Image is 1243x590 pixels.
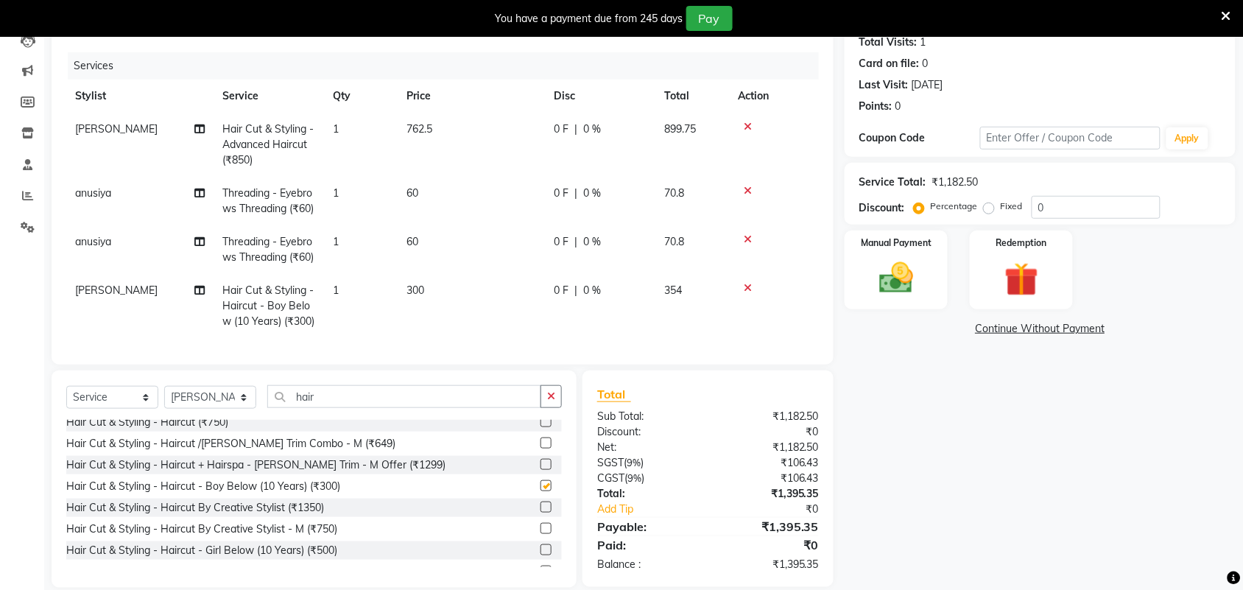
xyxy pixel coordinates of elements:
[222,122,314,166] span: Hair Cut & Styling - Advanced Haircut (₹850)
[708,440,830,455] div: ₹1,182.50
[66,479,340,494] div: Hair Cut & Styling - Haircut - Boy Below (10 Years) (₹300)
[324,80,398,113] th: Qty
[664,122,696,136] span: 899.75
[861,236,932,250] label: Manual Payment
[586,471,708,486] div: ( )
[586,486,708,502] div: Total:
[597,456,624,469] span: SGST
[75,186,111,200] span: anusiya
[586,409,708,424] div: Sub Total:
[664,284,682,297] span: 354
[214,80,324,113] th: Service
[75,235,111,248] span: anusiya
[496,11,683,27] div: You have a payment due from 245 days
[333,284,339,297] span: 1
[574,283,577,298] span: |
[75,122,158,136] span: [PERSON_NAME]
[222,284,314,328] span: Hair Cut & Styling - Haircut - Boy Below (10 Years) (₹300)
[333,186,339,200] span: 1
[554,283,568,298] span: 0 F
[655,80,729,113] th: Total
[931,200,978,213] label: Percentage
[222,186,314,215] span: Threading - Eyebrows Threading (₹60)
[66,457,446,473] div: Hair Cut & Styling - Haircut + Hairspa - [PERSON_NAME] Trim - M Offer (₹1299)
[859,200,905,216] div: Discount:
[859,175,926,190] div: Service Total:
[66,521,337,537] div: Hair Cut & Styling - Haircut By Creative Stylist - M (₹750)
[398,80,545,113] th: Price
[920,35,926,50] div: 1
[895,99,901,114] div: 0
[586,455,708,471] div: ( )
[586,502,728,517] a: Add Tip
[68,52,830,80] div: Services
[664,186,684,200] span: 70.8
[597,471,624,485] span: CGST
[66,543,337,558] div: Hair Cut & Styling - Haircut - Girl Below (10 Years) (₹500)
[912,77,943,93] div: [DATE]
[1166,127,1208,150] button: Apply
[586,518,708,535] div: Payable:
[708,424,830,440] div: ₹0
[859,99,892,114] div: Points:
[686,6,733,31] button: Pay
[406,284,424,297] span: 300
[554,234,568,250] span: 0 F
[708,471,830,486] div: ₹106.43
[583,186,601,201] span: 0 %
[574,122,577,137] span: |
[932,175,979,190] div: ₹1,182.50
[406,186,418,200] span: 60
[664,235,684,248] span: 70.8
[66,415,228,430] div: Hair Cut & Styling - Haircut (₹750)
[848,321,1233,337] a: Continue Without Payment
[708,409,830,424] div: ₹1,182.50
[1001,200,1023,213] label: Fixed
[980,127,1161,150] input: Enter Offer / Coupon Code
[66,80,214,113] th: Stylist
[859,77,909,93] div: Last Visit:
[859,35,918,50] div: Total Visits:
[923,56,929,71] div: 0
[859,130,980,146] div: Coupon Code
[859,56,920,71] div: Card on file:
[406,122,432,136] span: 762.5
[583,234,601,250] span: 0 %
[586,440,708,455] div: Net:
[708,518,830,535] div: ₹1,395.35
[583,283,601,298] span: 0 %
[75,284,158,297] span: [PERSON_NAME]
[728,502,830,517] div: ₹0
[545,80,655,113] th: Disc
[708,455,830,471] div: ₹106.43
[627,457,641,468] span: 9%
[66,436,395,452] div: Hair Cut & Styling - Haircut /[PERSON_NAME] Trim Combo - M (₹649)
[554,122,568,137] span: 0 F
[597,387,631,402] span: Total
[66,500,324,516] div: Hair Cut & Styling - Haircut By Creative Stylist (₹1350)
[574,234,577,250] span: |
[333,122,339,136] span: 1
[869,259,924,298] img: _cash.svg
[333,235,339,248] span: 1
[222,235,314,264] span: Threading - Eyebrows Threading (₹60)
[554,186,568,201] span: 0 F
[994,259,1049,301] img: _gift.svg
[708,486,830,502] div: ₹1,395.35
[586,557,708,572] div: Balance :
[586,424,708,440] div: Discount:
[574,186,577,201] span: |
[267,385,541,408] input: Search or Scan
[627,472,641,484] span: 9%
[583,122,601,137] span: 0 %
[708,536,830,554] div: ₹0
[66,564,247,580] div: Hair Cut & Styling - Haircut - M (₹500)
[708,557,830,572] div: ₹1,395.35
[406,235,418,248] span: 60
[729,80,819,113] th: Action
[996,236,1047,250] label: Redemption
[586,536,708,554] div: Paid:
